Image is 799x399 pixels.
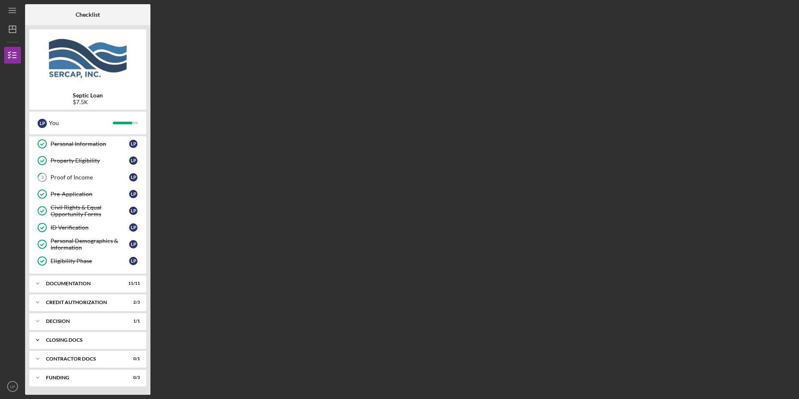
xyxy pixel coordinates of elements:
a: Civil Rights & Equal Opportunity FormsLP [33,202,142,219]
div: L P [38,119,47,128]
div: Proof of Income [51,174,129,181]
div: Personal Information [51,141,129,147]
div: 1 / 1 [125,319,140,324]
div: You [49,116,113,130]
tspan: 3 [41,175,43,180]
button: LP [4,378,21,395]
a: Personal InformationLP [33,136,142,152]
div: L P [129,257,137,265]
div: Decision [46,319,119,324]
a: Pre-ApplicationLP [33,186,142,202]
b: Checklist [76,11,100,18]
div: Contractor Docs [46,356,119,361]
div: L P [129,140,137,148]
a: ID VerificationLP [33,219,142,236]
div: 11 / 11 [125,281,140,286]
div: 0 / 3 [125,375,140,380]
div: Personal Demographics & Information [51,238,129,251]
div: CLOSING DOCS [46,338,136,343]
a: Personal Demographics & InformationLP [33,236,142,253]
text: LP [10,384,15,389]
div: ID Verification [51,224,129,231]
a: Eligibility PhaseLP [33,253,142,269]
div: L P [129,156,137,165]
div: 0 / 1 [125,356,140,361]
div: 2 / 3 [125,300,140,305]
div: Documentation [46,281,119,286]
div: Funding [46,375,119,380]
div: Civil Rights & Equal Opportunity Forms [51,204,129,217]
b: Septic Loan [73,92,103,99]
div: L P [129,240,137,248]
a: Property EligibilityLP [33,152,142,169]
img: Product logo [29,33,146,84]
div: L P [129,190,137,198]
div: Eligibility Phase [51,258,129,264]
div: Property Eligibility [51,157,129,164]
div: L P [129,173,137,182]
div: CREDIT AUTHORIZATION [46,300,119,305]
div: Pre-Application [51,191,129,197]
a: 3Proof of IncomeLP [33,169,142,186]
div: L P [129,223,137,232]
div: L P [129,207,137,215]
div: $7.5K [73,99,103,105]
